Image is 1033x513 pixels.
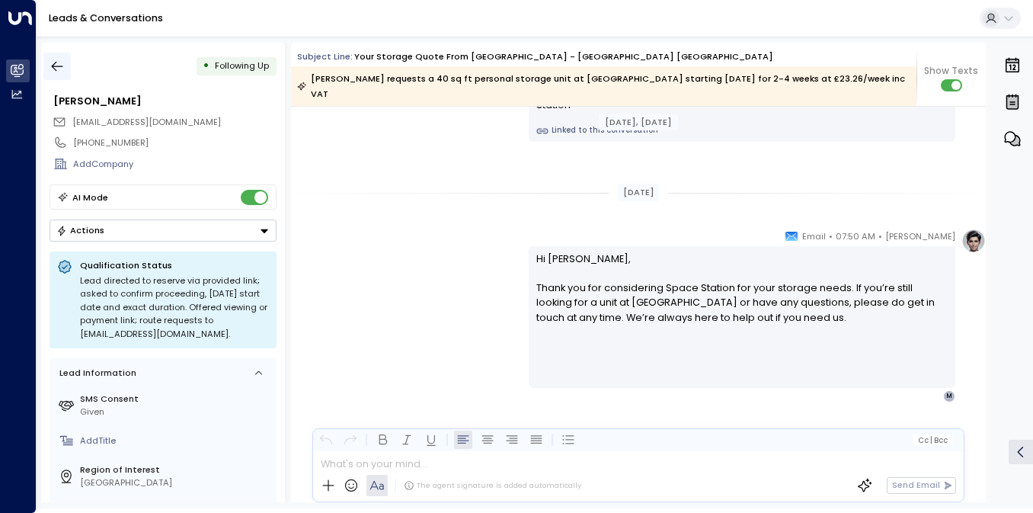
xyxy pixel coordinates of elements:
span: Following Up [215,59,269,72]
label: Region of Interest [80,463,271,476]
div: [PERSON_NAME] requests a 40 sq ft personal storage unit at [GEOGRAPHIC_DATA] starting [DATE] for ... [297,71,909,101]
span: • [878,229,882,244]
div: The agent signature is added automatically [404,480,581,491]
div: AddCompany [73,158,276,171]
button: Redo [341,431,360,449]
span: 07:50 AM [836,229,875,244]
label: SMS Consent [80,393,271,406]
button: Undo [317,431,335,449]
span: Subject Line: [297,50,353,63]
span: Email [802,229,826,244]
div: Given [80,406,271,418]
button: Actions [50,220,277,242]
div: [GEOGRAPHIC_DATA] [80,476,271,489]
span: mlowitzsch@gmail.com [72,116,221,129]
span: Cc Bcc [918,436,948,444]
span: Show Texts [924,64,978,78]
div: [DATE], [DATE] [599,114,678,130]
div: Your storage quote from [GEOGRAPHIC_DATA] - [GEOGRAPHIC_DATA] [GEOGRAPHIC_DATA] [354,50,773,63]
div: [DATE] [618,184,659,201]
span: [EMAIL_ADDRESS][DOMAIN_NAME] [72,116,221,128]
div: Lead Information [55,367,136,380]
p: Hi [PERSON_NAME], Thank you for considering Space Station for your storage needs. If you’re still... [536,252,948,339]
div: M [943,390,955,402]
span: | [930,436,932,444]
button: Cc|Bcc [913,434,952,446]
div: [PHONE_NUMBER] [73,136,276,149]
div: • [203,55,209,77]
div: AI Mode [72,190,108,205]
img: profile-logo.png [961,229,986,253]
span: • [829,229,833,244]
div: AddTitle [80,434,271,447]
p: Qualification Status [80,259,269,271]
a: Linked to this conversation [536,125,948,137]
div: Actions [56,225,104,236]
div: [PERSON_NAME] [53,94,276,108]
a: Leads & Conversations [49,11,163,24]
div: Lead directed to reserve via provided link; asked to confirm proceeding, [DATE] start date and ex... [80,274,269,341]
span: [PERSON_NAME] [885,229,955,244]
div: Button group with a nested menu [50,220,277,242]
